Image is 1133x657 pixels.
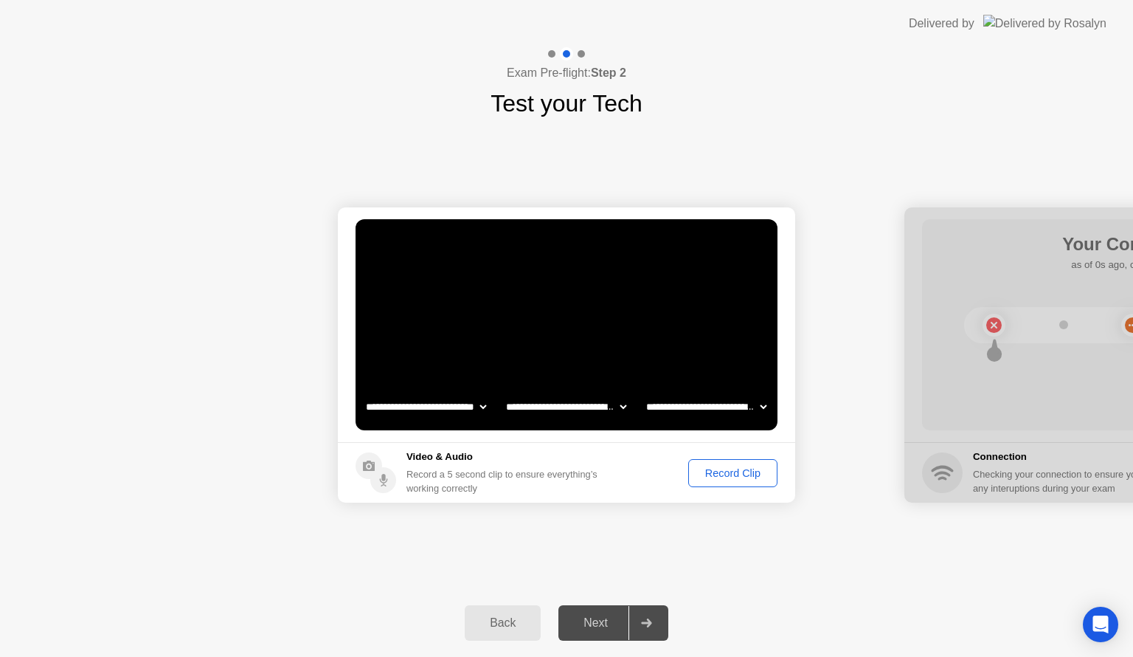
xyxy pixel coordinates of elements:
[503,392,629,422] select: Available speakers
[363,392,489,422] select: Available cameras
[591,66,626,79] b: Step 2
[558,605,668,641] button: Next
[406,467,603,495] div: Record a 5 second clip to ensure everything’s working correctly
[909,15,974,32] div: Delivered by
[465,605,541,641] button: Back
[507,64,626,82] h4: Exam Pre-flight:
[406,450,603,464] h5: Video & Audio
[643,392,769,422] select: Available microphones
[491,86,642,121] h1: Test your Tech
[469,616,536,630] div: Back
[1083,607,1118,642] div: Open Intercom Messenger
[983,15,1106,32] img: Delivered by Rosalyn
[688,459,777,487] button: Record Clip
[693,467,772,479] div: Record Clip
[563,616,628,630] div: Next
